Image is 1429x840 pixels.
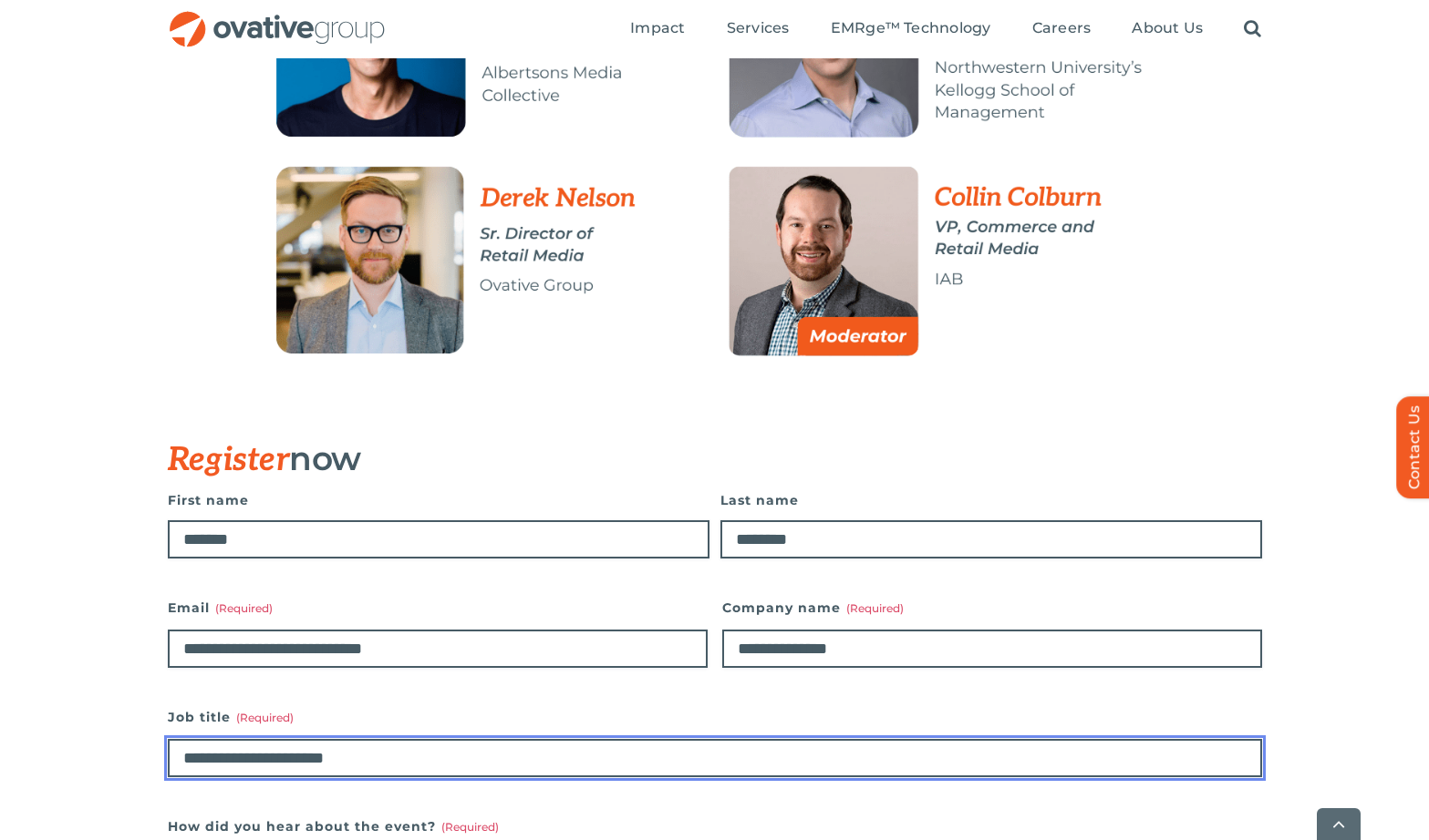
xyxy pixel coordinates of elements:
[168,9,387,26] a: OG_Full_horizontal_RGB
[1032,19,1092,37] span: Careers
[630,19,685,37] span: Impact
[727,19,790,37] span: Services
[720,487,1262,513] label: Last name
[722,595,1262,620] label: Company name
[215,601,273,615] span: (Required)
[441,820,499,834] span: (Required)
[168,440,290,480] span: Register
[727,19,790,39] a: Services
[1244,19,1261,39] a: Search
[831,19,991,39] a: EMRge™ Technology
[168,487,709,513] label: First name
[1132,19,1203,37] span: About Us
[236,711,294,724] span: (Required)
[630,19,685,39] a: Impact
[846,601,904,615] span: (Required)
[831,19,991,37] span: EMRge™ Technology
[168,595,708,620] label: Email
[168,814,499,839] legend: How did you hear about the event?
[1032,19,1092,39] a: Careers
[1132,19,1203,39] a: About Us
[168,440,1171,478] h3: now
[168,704,1262,730] label: Job title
